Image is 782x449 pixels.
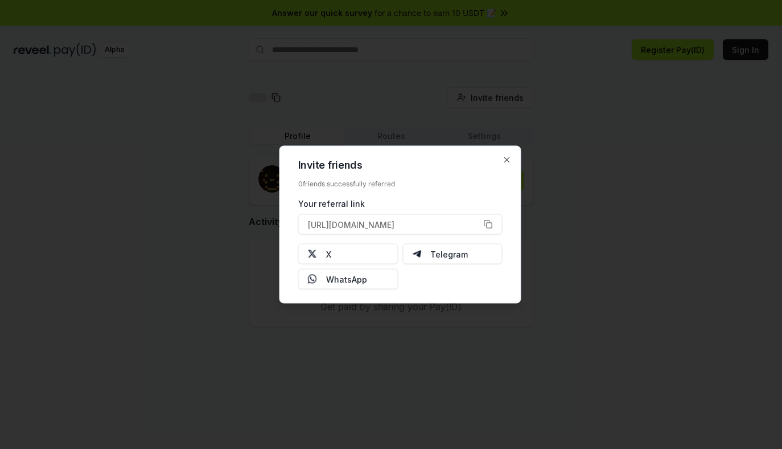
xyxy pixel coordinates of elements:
img: Telegram [412,250,421,259]
button: WhatsApp [298,269,398,289]
img: X [308,250,317,259]
h2: Invite friends [298,160,503,170]
button: X [298,244,398,264]
div: 0 friends successfully referred [298,179,503,189]
span: [URL][DOMAIN_NAME] [308,218,394,230]
button: Telegram [402,244,503,264]
button: [URL][DOMAIN_NAME] [298,214,503,235]
img: Whatsapp [308,275,317,284]
div: Your referral link [298,198,503,210]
